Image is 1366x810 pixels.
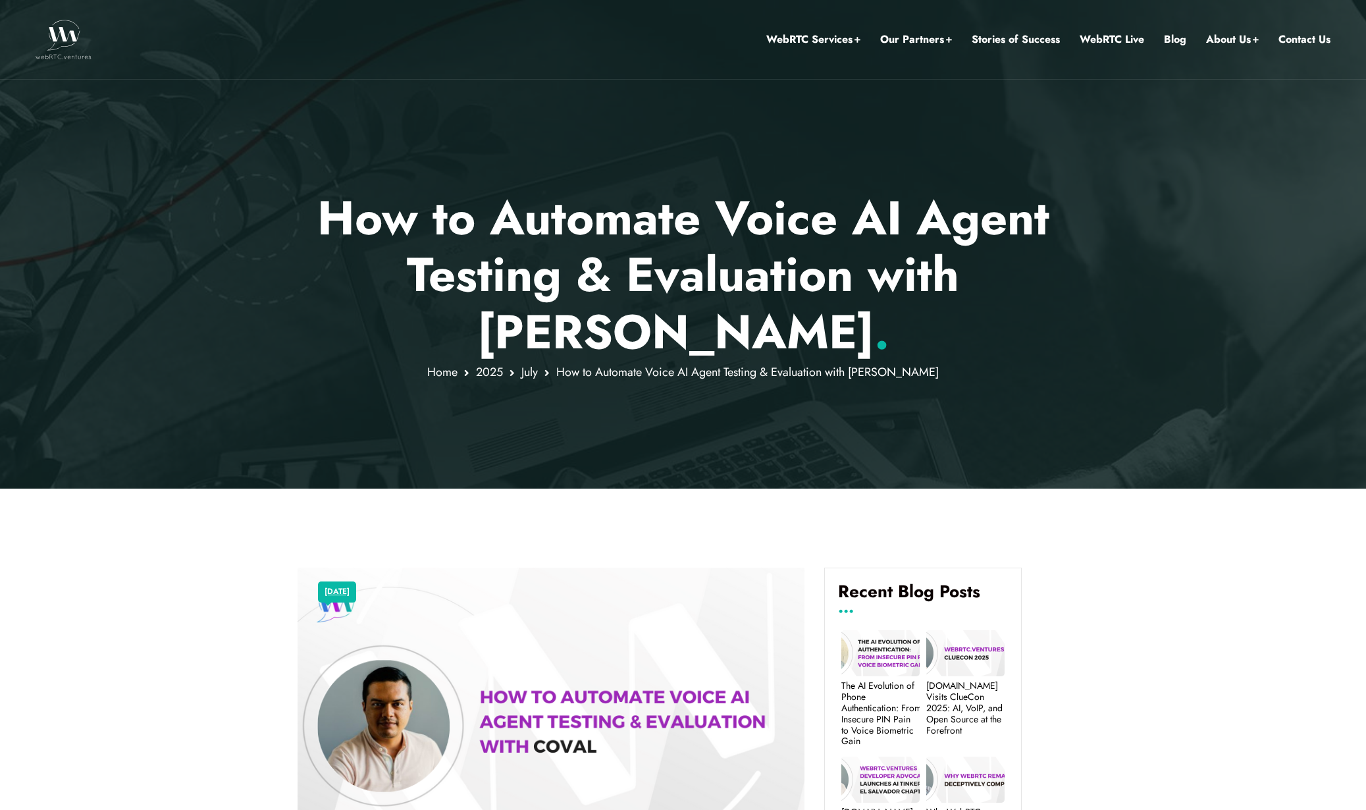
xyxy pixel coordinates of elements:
[1080,31,1144,48] a: WebRTC Live
[1206,31,1259,48] a: About Us
[972,31,1060,48] a: Stories of Success
[880,31,952,48] a: Our Partners
[298,190,1068,360] p: How to Automate Voice AI Agent Testing & Evaluation with [PERSON_NAME]
[926,680,1005,736] a: [DOMAIN_NAME] Visits ClueCon 2025: AI, VoIP, and Open Source at the Forefront
[476,364,503,381] a: 2025
[766,31,860,48] a: WebRTC Services
[36,20,92,59] img: WebRTC.ventures
[325,583,350,601] a: [DATE]
[1164,31,1186,48] a: Blog
[838,581,1008,612] h4: Recent Blog Posts
[521,364,538,381] a: July
[556,364,939,381] span: How to Automate Voice AI Agent Testing & Evaluation with [PERSON_NAME]
[874,298,889,366] span: .
[841,680,920,747] a: The AI Evolution of Phone Authentication: From Insecure PIN Pain to Voice Biometric Gain
[1278,31,1330,48] a: Contact Us
[427,364,458,381] a: Home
